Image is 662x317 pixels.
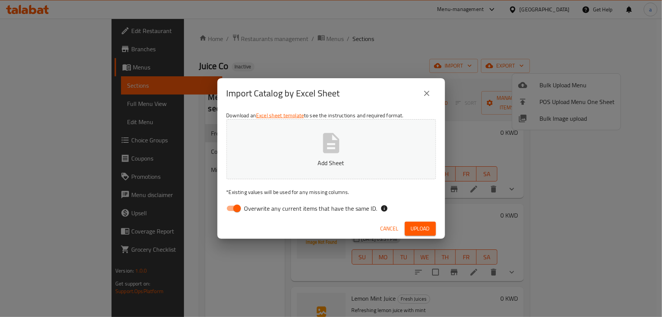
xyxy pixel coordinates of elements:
[405,222,436,236] button: Upload
[244,204,377,213] span: Overwrite any current items that have the same ID.
[226,119,436,179] button: Add Sheet
[226,87,340,99] h2: Import Catalog by Excel Sheet
[411,224,430,233] span: Upload
[377,222,402,236] button: Cancel
[256,110,304,120] a: Excel sheet template
[226,188,436,196] p: Existing values will be used for any missing columns.
[418,84,436,103] button: close
[238,158,424,167] p: Add Sheet
[381,205,388,212] svg: If the overwrite option isn't selected, then the items that match an existing ID will be ignored ...
[217,109,445,219] div: Download an to see the instructions and required format.
[381,224,399,233] span: Cancel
